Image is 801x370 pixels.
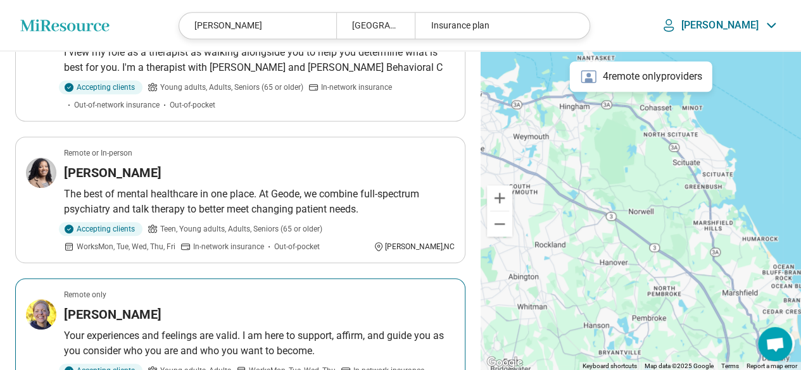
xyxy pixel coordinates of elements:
div: Insurance plan [415,13,572,39]
div: [PERSON_NAME] , NC [374,241,455,252]
p: I view my role as a therapist as walking alongside you to help you determine what is best for you... [64,45,455,75]
h3: [PERSON_NAME] [64,164,161,182]
a: Report a map error [747,362,797,369]
span: Works Mon, Tue, Wed, Thu, Fri [77,241,175,252]
button: Zoom in [487,185,512,211]
a: Open chat [758,327,792,361]
p: Remote only [64,289,106,300]
div: [GEOGRAPHIC_DATA], [GEOGRAPHIC_DATA] [336,13,415,39]
span: In-network insurance [321,82,392,93]
button: Zoom out [487,211,512,237]
p: Your experiences and feelings are valid. I am here to support, affirm, and guide you as you consi... [64,328,455,359]
span: Out-of-network insurance [74,99,160,111]
div: 4 remote only providers [570,61,712,92]
span: Out-of-pocket [170,99,215,111]
p: [PERSON_NAME] [681,19,759,32]
span: Map data ©2025 Google [645,362,714,369]
span: Out-of-pocket [274,241,320,252]
span: Teen, Young adults, Adults, Seniors (65 or older) [160,223,322,235]
a: Terms (opens in new tab) [721,362,739,369]
div: Accepting clients [59,80,142,94]
span: In-network insurance [193,241,264,252]
span: Young adults, Adults, Seniors (65 or older) [160,82,303,93]
div: [PERSON_NAME] [179,13,336,39]
p: Remote or In-person [64,147,132,159]
p: The best of mental healthcare in one place. At Geode, we combine full-spectrum psychiatry and tal... [64,187,455,217]
h3: [PERSON_NAME] [64,305,161,323]
div: Accepting clients [59,222,142,236]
